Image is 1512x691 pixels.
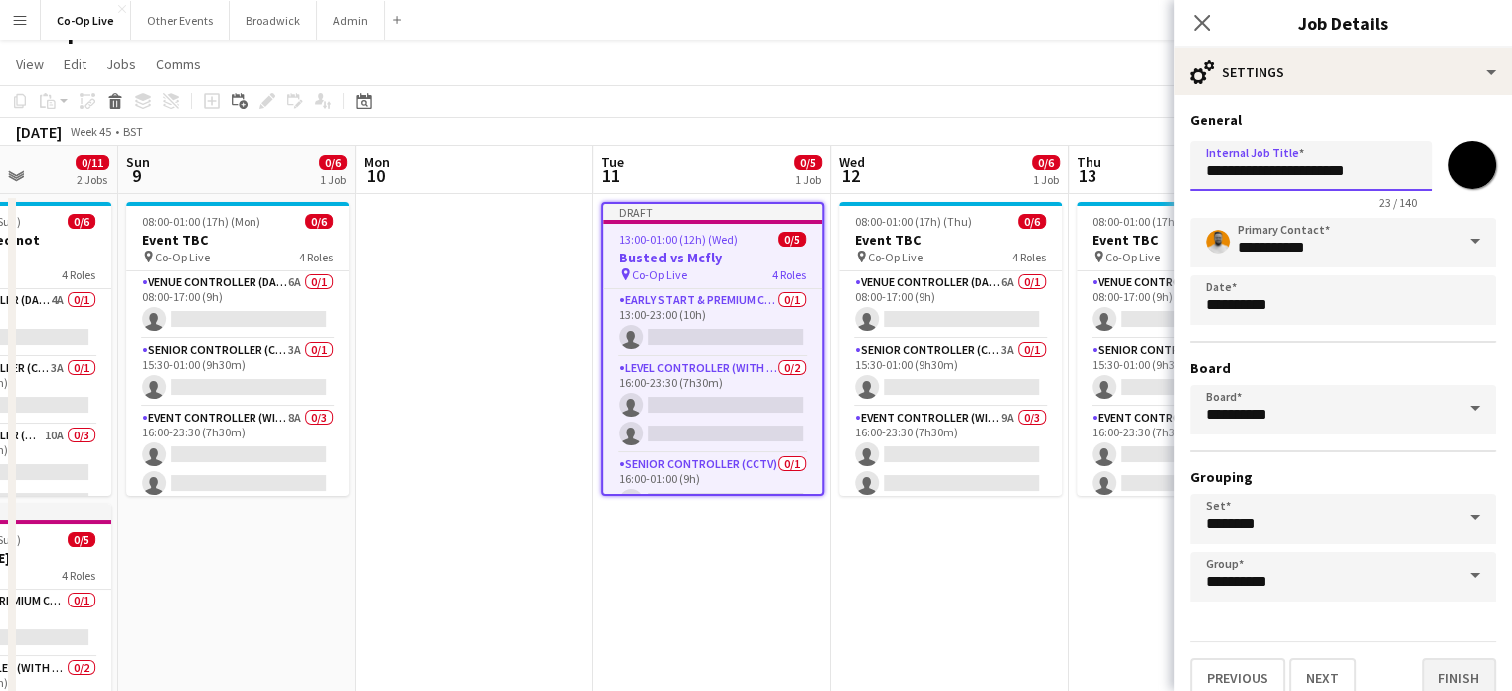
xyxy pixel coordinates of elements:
a: View [8,51,52,77]
span: View [16,55,44,73]
app-card-role: Event Controller (with CCTV)9A0/316:00-23:30 (7h30m) [1077,407,1299,532]
app-card-role: Senior Controller (CCTV)0/116:00-01:00 (9h) [603,453,822,521]
a: Jobs [98,51,144,77]
span: 0/6 [319,155,347,170]
span: 13:00-01:00 (12h) (Wed) [619,232,738,247]
span: Sun [126,153,150,171]
h3: Job Details [1174,10,1512,36]
span: Co-Op Live [1105,250,1160,264]
app-job-card: Draft13:00-01:00 (12h) (Wed)0/5Busted vs Mcfly Co-Op Live4 RolesEarly Start & Premium Controller ... [601,202,824,496]
span: 23 / 140 [1363,195,1432,210]
span: 0/5 [68,532,95,547]
span: Co-Op Live [632,267,687,282]
div: 2 Jobs [77,172,108,187]
app-card-role: Venue Controller (Days)6A0/108:00-17:00 (9h) [126,271,349,339]
span: 08:00-01:00 (17h) (Mon) [142,214,260,229]
span: 11 [598,164,624,187]
app-card-role: Level Controller (with CCTV)0/216:00-23:30 (7h30m) [603,357,822,453]
span: Tue [601,153,624,171]
span: 4 Roles [62,568,95,583]
h3: Event TBC [839,231,1062,249]
div: BST [123,124,143,139]
h3: Busted vs Mcfly [603,249,822,266]
h3: General [1190,111,1496,129]
span: Edit [64,55,86,73]
app-card-role: Event Controller (with CCTV)8A0/316:00-23:30 (7h30m) [126,407,349,532]
span: 4 Roles [772,267,806,282]
span: 0/5 [794,155,822,170]
app-job-card: 08:00-01:00 (17h) (Fri)0/6Event TBC Co-Op Live4 RolesVenue Controller (Days)6A0/108:00-17:00 (9h)... [1077,202,1299,496]
app-job-card: 08:00-01:00 (17h) (Thu)0/6Event TBC Co-Op Live4 RolesVenue Controller (Days)6A0/108:00-17:00 (9h)... [839,202,1062,496]
span: 08:00-01:00 (17h) (Thu) [855,214,972,229]
span: Co-Op Live [868,250,923,264]
app-card-role: Senior Controller (CCTV)2A0/115:30-01:00 (9h30m) [1077,339,1299,407]
span: 0/6 [1032,155,1060,170]
span: Co-Op Live [155,250,210,264]
span: 0/11 [76,155,109,170]
span: Mon [364,153,390,171]
span: Thu [1077,153,1101,171]
span: 4 Roles [62,267,95,282]
button: Co-Op Live [41,1,131,40]
span: 0/6 [305,214,333,229]
app-card-role: Senior Controller (CCTV)3A0/115:30-01:00 (9h30m) [839,339,1062,407]
h3: Event TBC [1077,231,1299,249]
app-job-card: 08:00-01:00 (17h) (Mon)0/6Event TBC Co-Op Live4 RolesVenue Controller (Days)6A0/108:00-17:00 (9h)... [126,202,349,496]
app-card-role: Venue Controller (Days)6A0/108:00-17:00 (9h) [839,271,1062,339]
span: Wed [839,153,865,171]
div: 1 Job [795,172,821,187]
div: Settings [1174,48,1512,95]
span: 4 Roles [299,250,333,264]
button: Broadwick [230,1,317,40]
span: Comms [156,55,201,73]
span: 13 [1074,164,1101,187]
div: [DATE] [16,122,62,142]
div: 1 Job [1033,172,1059,187]
span: 0/6 [68,214,95,229]
div: 1 Job [320,172,346,187]
span: Jobs [106,55,136,73]
span: 4 Roles [1012,250,1046,264]
button: Admin [317,1,385,40]
span: Week 45 [66,124,115,139]
h3: Board [1190,359,1496,377]
span: 0/6 [1018,214,1046,229]
span: 10 [361,164,390,187]
a: Edit [56,51,94,77]
div: Draft [603,204,822,220]
a: Comms [148,51,209,77]
app-card-role: Senior Controller (CCTV)3A0/115:30-01:00 (9h30m) [126,339,349,407]
span: 12 [836,164,865,187]
span: 9 [123,164,150,187]
h3: Event TBC [126,231,349,249]
button: Other Events [131,1,230,40]
app-card-role: Early Start & Premium Controller (with CCTV)0/113:00-23:00 (10h) [603,289,822,357]
app-card-role: Event Controller (with CCTV)9A0/316:00-23:30 (7h30m) [839,407,1062,532]
h3: Grouping [1190,468,1496,486]
app-card-role: Venue Controller (Days)6A0/108:00-17:00 (9h) [1077,271,1299,339]
span: 0/5 [778,232,806,247]
span: 08:00-01:00 (17h) (Fri) [1092,214,1202,229]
